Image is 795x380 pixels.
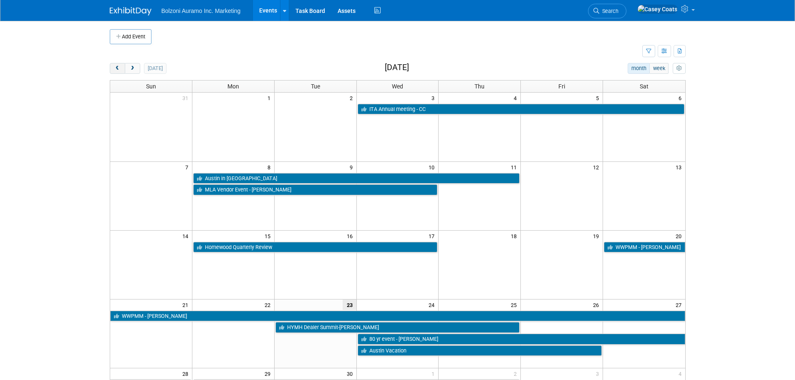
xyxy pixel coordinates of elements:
[182,368,192,379] span: 28
[676,66,682,71] i: Personalize Calendar
[431,93,438,103] span: 3
[311,83,320,90] span: Tue
[510,231,520,241] span: 18
[184,162,192,172] span: 7
[358,104,684,115] a: ITA Annual meeting - CC
[264,231,274,241] span: 15
[182,299,192,310] span: 21
[558,83,565,90] span: Fri
[144,63,166,74] button: [DATE]
[431,368,438,379] span: 1
[628,63,650,74] button: month
[595,368,603,379] span: 3
[592,299,603,310] span: 26
[146,83,156,90] span: Sun
[510,299,520,310] span: 25
[428,231,438,241] span: 17
[673,63,685,74] button: myCustomButton
[675,231,685,241] span: 20
[640,83,649,90] span: Sat
[110,63,125,74] button: prev
[513,368,520,379] span: 2
[264,368,274,379] span: 29
[267,93,274,103] span: 1
[428,162,438,172] span: 10
[392,83,403,90] span: Wed
[182,93,192,103] span: 31
[637,5,678,14] img: Casey Coats
[599,8,618,14] span: Search
[182,231,192,241] span: 14
[125,63,140,74] button: next
[110,311,685,322] a: WWPMM - [PERSON_NAME]
[588,4,626,18] a: Search
[604,242,685,253] a: WWPMM - [PERSON_NAME]
[592,162,603,172] span: 12
[595,93,603,103] span: 5
[162,8,241,14] span: Bolzoni Auramo Inc. Marketing
[267,162,274,172] span: 8
[678,93,685,103] span: 6
[592,231,603,241] span: 19
[346,368,356,379] span: 30
[428,299,438,310] span: 24
[474,83,485,90] span: Thu
[193,184,438,195] a: MLA Vendor Event - [PERSON_NAME]
[649,63,669,74] button: week
[346,231,356,241] span: 16
[358,334,685,345] a: 80 yr event - [PERSON_NAME]
[193,173,520,184] a: Austin in [GEOGRAPHIC_DATA]
[675,162,685,172] span: 13
[385,63,409,72] h2: [DATE]
[110,29,151,44] button: Add Event
[275,322,520,333] a: HYMH Dealer Summit-[PERSON_NAME]
[358,345,602,356] a: Austin Vacation
[349,93,356,103] span: 2
[513,93,520,103] span: 4
[343,299,356,310] span: 23
[510,162,520,172] span: 11
[227,83,239,90] span: Mon
[110,7,151,15] img: ExhibitDay
[349,162,356,172] span: 9
[675,299,685,310] span: 27
[264,299,274,310] span: 22
[678,368,685,379] span: 4
[193,242,438,253] a: Homewood Quarterly Review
